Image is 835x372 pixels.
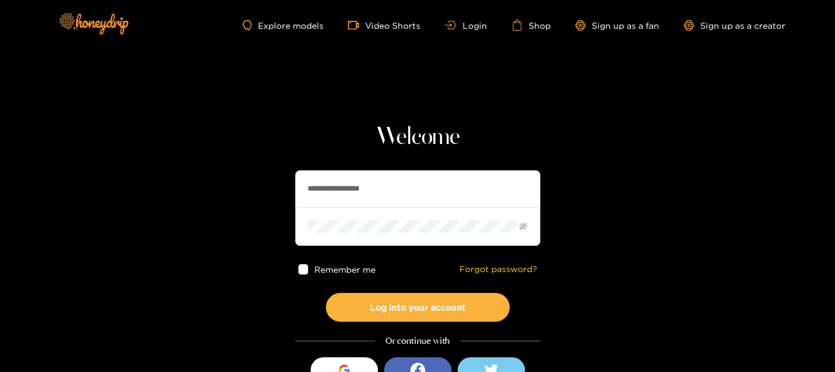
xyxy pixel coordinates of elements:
a: Explore models [243,20,323,31]
a: Video Shorts [348,20,420,31]
button: Log into your account [326,293,510,322]
span: video-camera [348,20,365,31]
span: Remember me [314,265,376,274]
div: Or continue with [295,334,540,348]
a: Shop [512,20,551,31]
span: eye-invisible [520,222,527,230]
a: Login [445,21,486,30]
a: Forgot password? [459,264,537,275]
a: Sign up as a fan [575,20,659,31]
a: Sign up as a creator [684,20,785,31]
h1: Welcome [295,123,540,152]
